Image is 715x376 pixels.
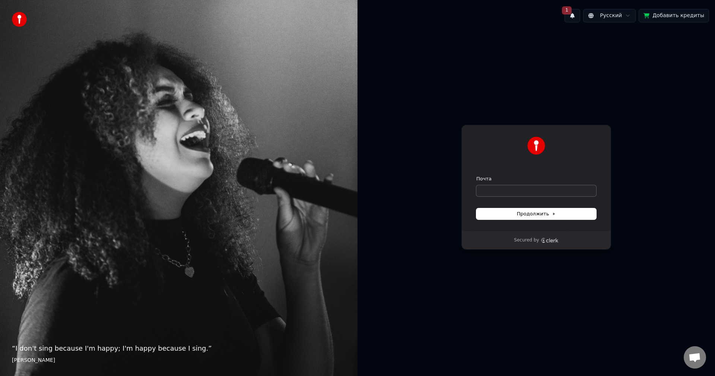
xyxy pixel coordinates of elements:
[562,6,572,15] span: 1
[514,237,539,243] p: Secured by
[12,357,346,364] footer: [PERSON_NAME]
[684,346,706,369] a: Открытый чат
[541,238,559,243] a: Clerk logo
[517,211,556,217] span: Продолжить
[476,208,596,219] button: Продолжить
[12,12,27,27] img: youka
[12,343,346,354] p: “ I don't sing because I'm happy; I'm happy because I sing. ”
[565,9,580,22] button: 1
[639,9,709,22] button: Добавить кредиты
[527,137,545,155] img: Youka
[476,176,492,182] label: Почта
